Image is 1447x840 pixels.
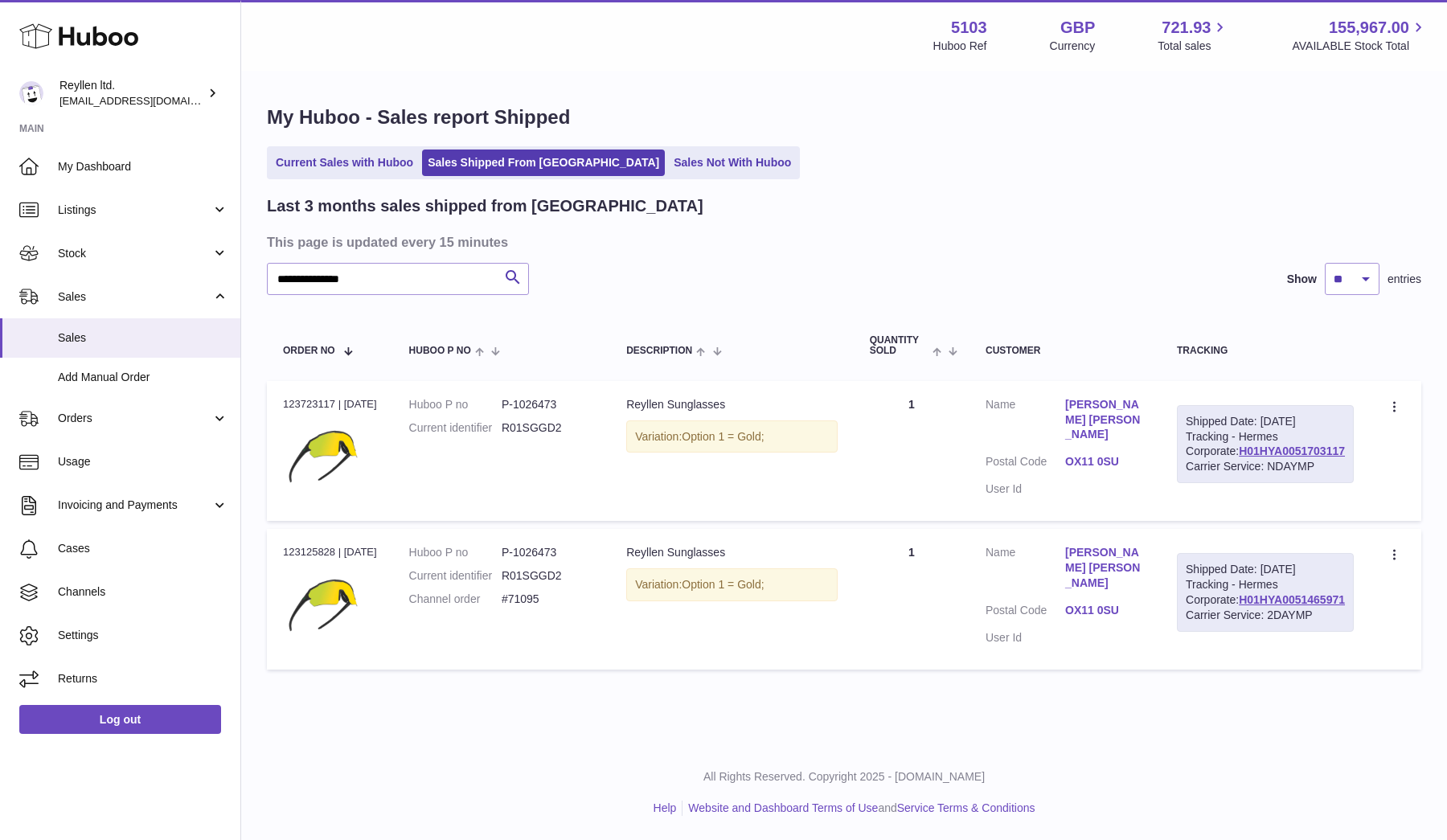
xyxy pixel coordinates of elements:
span: Order No [283,346,335,356]
img: 51031747234006.jpg [283,565,363,645]
div: Reyllen ltd. [59,78,204,109]
a: 155,967.00 AVAILABLE Stock Total [1292,17,1428,54]
span: Cases [58,541,228,556]
dt: Name [986,397,1065,447]
span: Option 1 = Gold; [682,578,764,591]
a: H01HYA0051703117 [1239,445,1345,457]
div: Tracking - Hermes Corporate: [1177,553,1354,632]
dt: Name [986,545,1065,595]
span: Option 1 = Gold; [682,430,764,443]
a: 721.93 Total sales [1158,17,1229,54]
dt: Channel order [409,592,502,607]
dt: Current identifier [409,568,502,584]
a: Current Sales with Huboo [270,150,419,176]
span: Usage [58,454,228,469]
div: Tracking [1177,346,1354,356]
div: Huboo Ref [933,39,987,54]
div: Variation: [626,568,837,601]
dd: R01SGGD2 [502,420,594,436]
div: Carrier Service: NDAYMP [1186,459,1345,474]
dt: Postal Code [986,454,1065,473]
span: Stock [58,246,211,261]
dt: Huboo P no [409,397,502,412]
span: Description [626,346,692,356]
span: 721.93 [1162,17,1211,39]
span: entries [1388,272,1421,287]
span: Huboo P no [409,346,471,356]
h1: My Huboo - Sales report Shipped [267,104,1421,130]
a: Log out [19,705,221,734]
strong: GBP [1060,17,1095,39]
dt: User Id [986,630,1065,645]
div: Shipped Date: [DATE] [1186,562,1345,577]
span: Sales [58,289,211,305]
span: Returns [58,671,228,686]
span: [EMAIL_ADDRESS][DOMAIN_NAME] [59,94,236,107]
div: Currency [1050,39,1096,54]
a: Sales Not With Huboo [668,150,797,176]
span: Settings [58,628,228,643]
span: Orders [58,411,211,426]
dt: Huboo P no [409,545,502,560]
h2: Last 3 months sales shipped from [GEOGRAPHIC_DATA] [267,195,703,217]
a: OX11 0SU [1065,454,1145,469]
div: 123125828 | [DATE] [283,545,377,559]
img: reyllen@reyllen.com [19,81,43,105]
div: Tracking - Hermes Corporate: [1177,405,1354,484]
strong: 5103 [951,17,987,39]
span: Sales [58,330,228,346]
span: Quantity Sold [870,335,928,356]
span: 155,967.00 [1329,17,1409,39]
p: All Rights Reserved. Copyright 2025 - [DOMAIN_NAME] [254,769,1434,785]
div: Customer [986,346,1145,356]
img: 51031747234006.jpg [283,416,363,497]
a: Sales Shipped From [GEOGRAPHIC_DATA] [422,150,665,176]
dd: R01SGGD2 [502,568,594,584]
a: Service Terms & Conditions [897,801,1035,814]
a: H01HYA0051465971 [1239,593,1345,606]
span: Channels [58,584,228,600]
div: Reyllen Sunglasses [626,397,837,412]
dt: User Id [986,481,1065,497]
span: Total sales [1158,39,1229,54]
div: Carrier Service: 2DAYMP [1186,608,1345,623]
div: Variation: [626,420,837,453]
dd: P-1026473 [502,545,594,560]
span: AVAILABLE Stock Total [1292,39,1428,54]
span: Invoicing and Payments [58,498,211,513]
dt: Current identifier [409,420,502,436]
a: Website and Dashboard Terms of Use [688,801,878,814]
td: 1 [854,529,969,669]
dt: Postal Code [986,603,1065,622]
dd: P-1026473 [502,397,594,412]
a: [PERSON_NAME] [PERSON_NAME] [1065,397,1145,443]
div: 123723117 | [DATE] [283,397,377,412]
a: [PERSON_NAME] [PERSON_NAME] [1065,545,1145,591]
dd: #71095 [502,592,594,607]
div: Shipped Date: [DATE] [1186,414,1345,429]
a: OX11 0SU [1065,603,1145,618]
span: My Dashboard [58,159,228,174]
h3: This page is updated every 15 minutes [267,233,1417,251]
li: and [683,801,1035,816]
a: Help [654,801,677,814]
span: Add Manual Order [58,370,228,385]
label: Show [1287,272,1317,287]
span: Listings [58,203,211,218]
td: 1 [854,381,969,521]
div: Reyllen Sunglasses [626,545,837,560]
